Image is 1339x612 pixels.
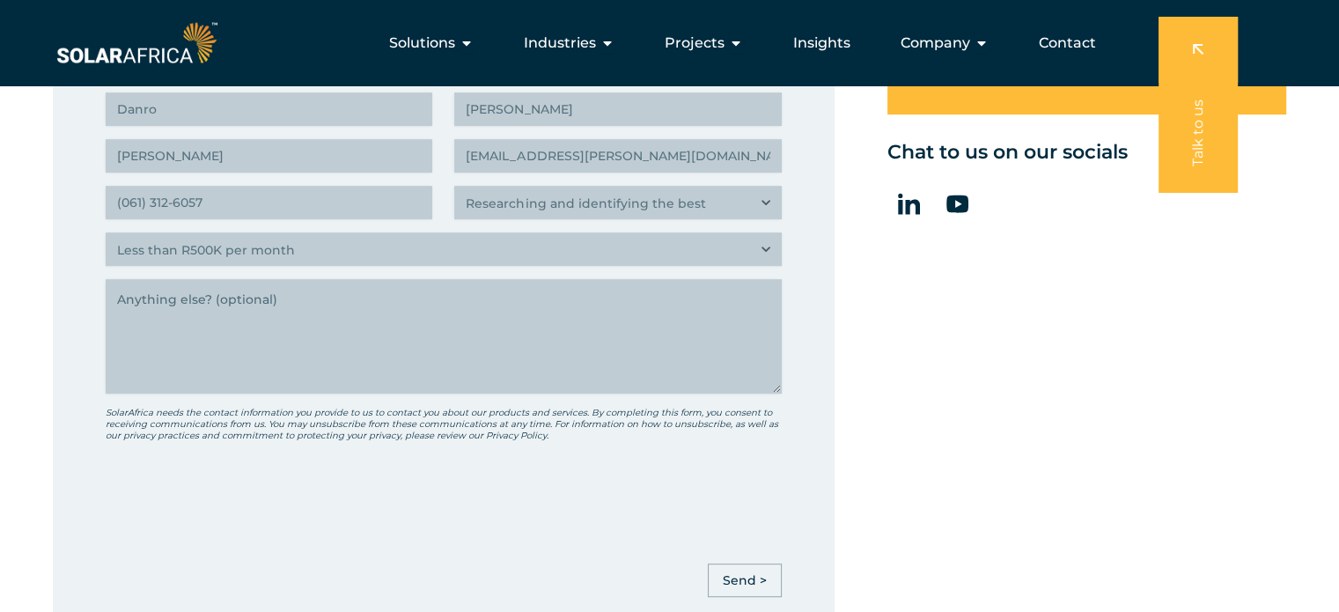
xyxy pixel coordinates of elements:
[665,33,725,54] span: Projects
[106,92,432,126] input: First Name
[106,407,782,441] p: SolarAfrica needs the contact information you provide to us to contact you about our products and...
[106,465,373,534] iframe: reCAPTCHA
[901,33,970,54] span: Company
[221,26,1110,61] nav: Menu
[454,139,781,173] input: Business Email
[708,564,782,597] input: Send >
[106,186,432,219] input: Phone Number
[389,33,455,54] span: Solutions
[454,92,781,126] input: Surname
[221,26,1110,61] div: Menu Toggle
[1039,33,1096,54] a: Contact
[793,33,850,54] a: Insights
[106,139,432,173] input: Business Name
[524,33,596,54] span: Industries
[887,141,1286,164] h5: Chat to us on our socials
